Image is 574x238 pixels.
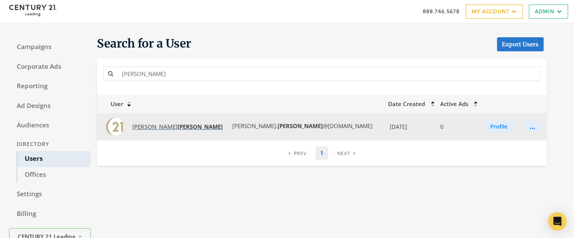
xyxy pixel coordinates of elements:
button: Profile [484,121,514,133]
span: Date Created [388,100,425,108]
img: Russell Witham profile [106,117,124,136]
a: Settings [9,186,91,202]
span: User [101,100,123,108]
a: Export Users [497,37,544,51]
a: 888.746.5678 [423,7,460,15]
a: Admin [529,5,568,19]
div: ... [529,126,535,127]
a: Offices [17,167,91,183]
img: Adwerx [6,2,60,21]
input: Search for a name or email address [117,67,541,81]
a: Corporate Ads [9,59,91,75]
a: Reporting [9,78,91,94]
a: [PERSON_NAME][PERSON_NAME] [127,120,228,134]
span: [PERSON_NAME]. @[DOMAIN_NAME] [231,122,373,130]
span: Search for a User [97,36,191,51]
strong: [PERSON_NAME] [178,123,223,130]
i: Search for a name or email address [108,71,113,76]
button: ... [523,121,541,132]
nav: pagination [284,146,360,160]
td: [DATE] [384,113,435,140]
a: 1 [316,146,328,160]
div: Directory [9,137,91,151]
a: Users [17,151,91,167]
a: My Account [466,5,523,19]
span: Active Ads [440,100,468,108]
div: Open Intercom Messenger [548,212,566,230]
a: Audiences [9,117,91,133]
a: Ad Designs [9,98,91,114]
strong: [PERSON_NAME] [277,122,323,130]
a: Campaigns [9,39,91,55]
a: Billing [9,206,91,222]
span: [PERSON_NAME] [132,123,223,130]
td: 0 [435,113,478,140]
